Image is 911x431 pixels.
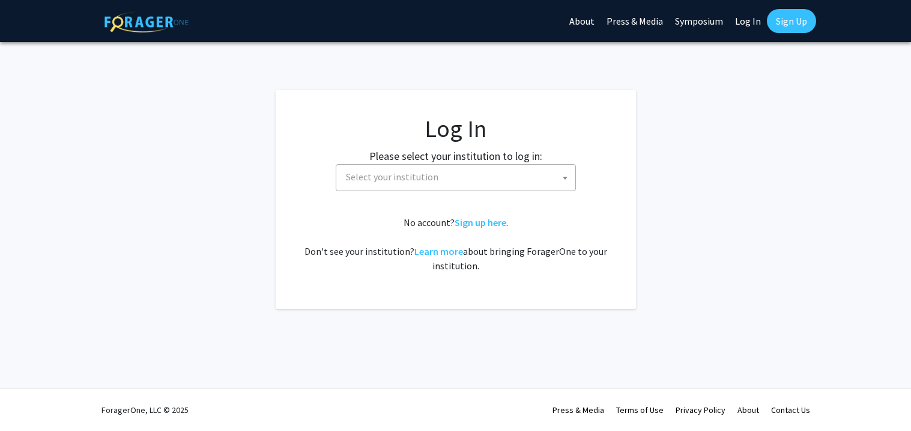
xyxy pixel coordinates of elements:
h1: Log In [300,114,612,143]
a: Privacy Policy [676,405,725,415]
span: Select your institution [341,165,575,189]
div: ForagerOne, LLC © 2025 [101,389,189,431]
a: About [737,405,759,415]
span: Select your institution [336,164,576,191]
div: No account? . Don't see your institution? about bringing ForagerOne to your institution. [300,215,612,273]
a: Sign up here [455,216,506,228]
span: Select your institution [346,171,438,183]
a: Press & Media [552,405,604,415]
img: ForagerOne Logo [104,11,189,32]
a: Sign Up [767,9,816,33]
a: Contact Us [771,405,810,415]
label: Please select your institution to log in: [369,148,542,164]
a: Terms of Use [616,405,664,415]
a: Learn more about bringing ForagerOne to your institution [414,245,463,257]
